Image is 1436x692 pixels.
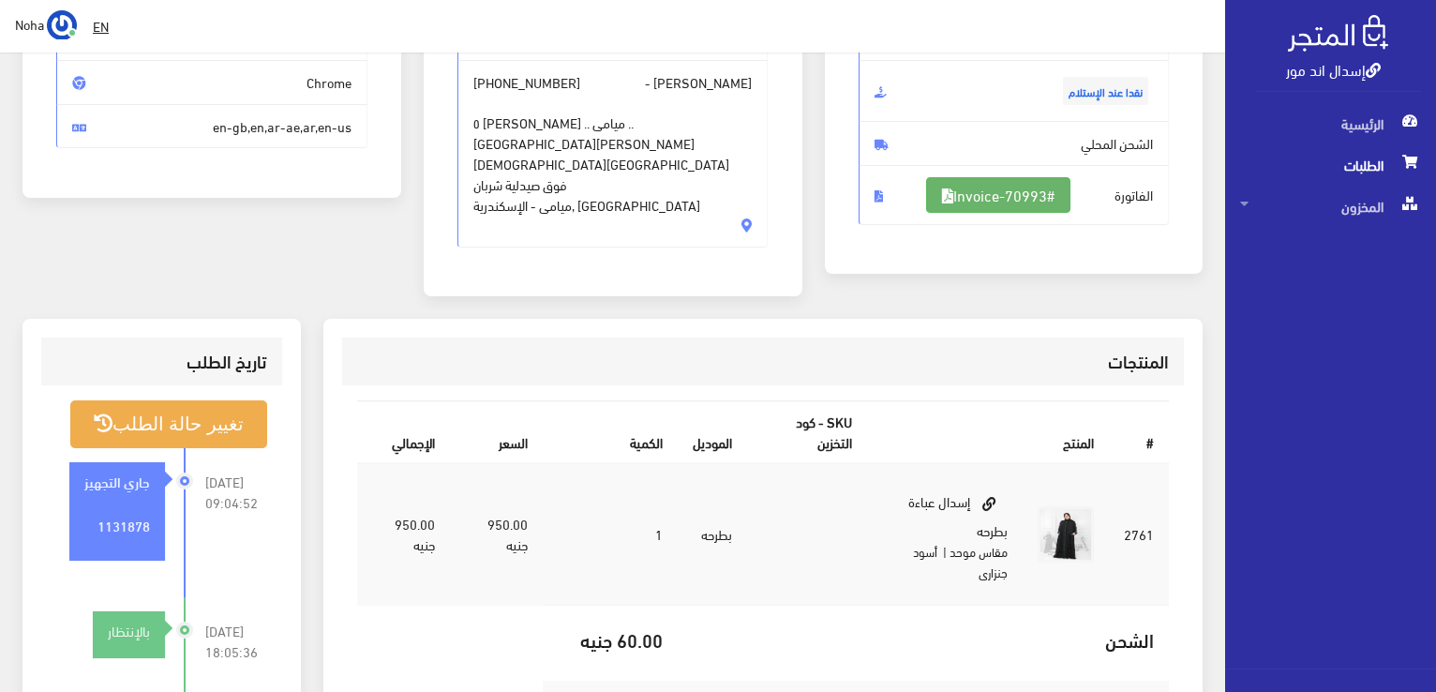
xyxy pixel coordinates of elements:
[97,515,150,535] strong: 1131878
[56,104,367,149] span: en-gb,en,ar-ae,ar,en-us
[1286,55,1381,83] a: إسدال اند مور
[913,540,1008,583] small: | أسود جنزارى
[93,621,165,641] div: بالإنتظار
[84,471,150,491] strong: جاري التجهيز
[1240,186,1421,227] span: المخزون
[357,353,1169,370] h3: المنتجات
[473,93,753,216] span: ٥ [PERSON_NAME] .. ميامى .. [GEOGRAPHIC_DATA][PERSON_NAME] [DEMOGRAPHIC_DATA][GEOGRAPHIC_DATA] فو...
[693,629,1154,650] h5: الشحن
[1225,103,1436,144] a: الرئيسية
[926,177,1070,213] a: #Invoice-70993
[543,402,678,463] th: الكمية
[357,402,450,463] th: اﻹجمالي
[93,14,109,38] u: EN
[678,463,747,606] td: بطرحه
[473,72,580,93] span: [PHONE_NUMBER]
[357,463,450,606] td: 950.00 جنيه
[1225,144,1436,186] a: الطلبات
[22,564,94,635] iframe: Drift Widget Chat Controller
[747,402,866,463] th: SKU - كود التخزين
[1109,463,1169,606] td: 2761
[867,402,1109,463] th: المنتج
[859,121,1170,166] span: الشحن المحلي
[450,463,543,606] td: 950.00 جنيه
[457,60,769,248] span: [PERSON_NAME] -
[1063,77,1148,105] span: نقدا عند الإستلام
[1288,15,1388,52] img: .
[859,165,1170,225] span: الفاتورة
[543,463,678,606] td: 1
[47,10,77,40] img: ...
[70,400,267,448] button: تغيير حالة الطلب
[950,540,1008,563] small: مقاس موحد
[56,353,267,370] h3: تاريخ الطلب
[1240,144,1421,186] span: الطلبات
[15,12,44,36] span: Noha
[678,402,747,463] th: الموديل
[205,472,267,513] span: [DATE] 09:04:52
[56,60,367,105] span: Chrome
[1109,402,1169,463] th: #
[867,463,1023,606] td: إسدال عباءة بطرحه
[205,621,267,662] span: [DATE] 18:05:36
[1225,186,1436,227] a: المخزون
[558,629,663,650] h5: 60.00 جنيه
[85,9,116,43] a: EN
[15,9,77,39] a: ... Noha
[450,402,543,463] th: السعر
[1240,103,1421,144] span: الرئيسية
